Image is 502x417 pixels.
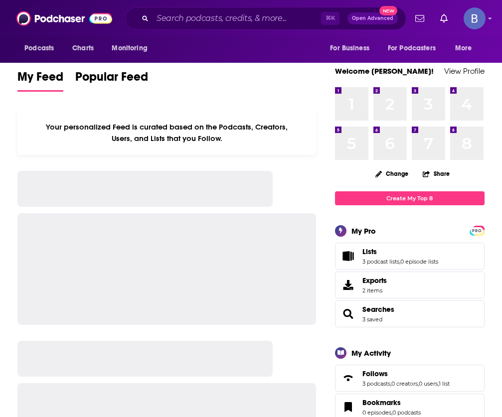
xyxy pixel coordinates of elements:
[352,16,393,21] span: Open Advanced
[362,398,421,407] a: Bookmarks
[17,69,63,92] a: My Feed
[351,226,376,236] div: My Pro
[338,371,358,385] a: Follows
[362,369,450,378] a: Follows
[362,247,438,256] a: Lists
[323,39,382,58] button: open menu
[362,316,382,323] a: 3 saved
[439,380,450,387] a: 1 list
[362,287,387,294] span: 2 items
[66,39,100,58] a: Charts
[391,409,392,416] span: ,
[369,167,414,180] button: Change
[362,380,390,387] a: 3 podcasts
[379,6,397,15] span: New
[335,243,485,270] span: Lists
[321,12,339,25] span: ⌘ K
[419,380,438,387] a: 0 users
[362,398,401,407] span: Bookmarks
[411,10,428,27] a: Show notifications dropdown
[351,348,391,358] div: My Activity
[335,272,485,298] a: Exports
[399,258,400,265] span: ,
[335,66,434,76] a: Welcome [PERSON_NAME]!
[400,258,438,265] a: 0 episode lists
[338,400,358,414] a: Bookmarks
[17,110,316,155] div: Your personalized Feed is curated based on the Podcasts, Creators, Users, and Lists that you Follow.
[418,380,419,387] span: ,
[338,307,358,321] a: Searches
[105,39,160,58] button: open menu
[464,7,486,29] span: Logged in as BTallent
[362,276,387,285] span: Exports
[72,41,94,55] span: Charts
[381,39,450,58] button: open menu
[471,227,483,235] span: PRO
[455,41,472,55] span: More
[338,249,358,263] a: Lists
[338,278,358,292] span: Exports
[330,41,369,55] span: For Business
[75,69,148,90] span: Popular Feed
[17,39,67,58] button: open menu
[388,41,436,55] span: For Podcasters
[125,7,406,30] div: Search podcasts, credits, & more...
[362,258,399,265] a: 3 podcast lists
[422,164,450,183] button: Share
[362,409,391,416] a: 0 episodes
[16,9,112,28] img: Podchaser - Follow, Share and Rate Podcasts
[335,300,485,327] span: Searches
[444,66,485,76] a: View Profile
[362,369,388,378] span: Follows
[438,380,439,387] span: ,
[24,41,54,55] span: Podcasts
[335,191,485,205] a: Create My Top 8
[362,305,394,314] a: Searches
[347,12,398,24] button: Open AdvancedNew
[390,380,391,387] span: ,
[362,247,377,256] span: Lists
[153,10,321,26] input: Search podcasts, credits, & more...
[464,7,486,29] button: Show profile menu
[436,10,452,27] a: Show notifications dropdown
[464,7,486,29] img: User Profile
[392,409,421,416] a: 0 podcasts
[17,69,63,90] span: My Feed
[391,380,418,387] a: 0 creators
[471,226,483,234] a: PRO
[112,41,147,55] span: Monitoring
[75,69,148,92] a: Popular Feed
[448,39,485,58] button: open menu
[335,365,485,392] span: Follows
